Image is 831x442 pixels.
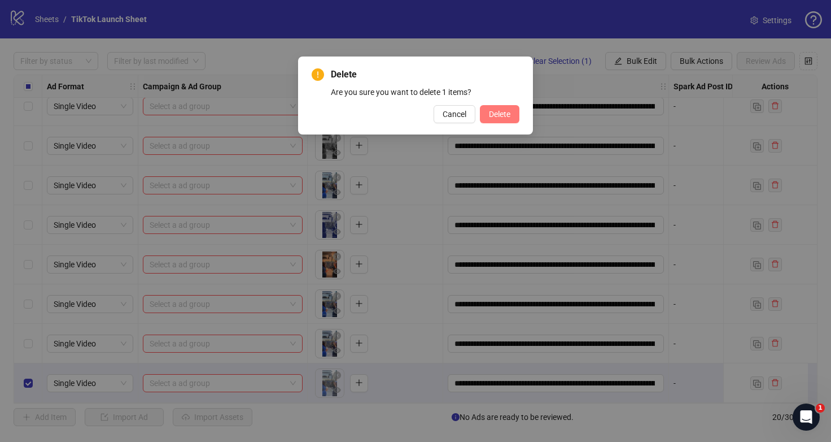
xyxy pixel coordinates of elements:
iframe: Intercom live chat [793,404,820,431]
div: Are you sure you want to delete 1 items? [331,86,519,98]
span: Delete [489,110,510,119]
button: Cancel [434,105,475,123]
span: Delete [331,68,519,81]
span: 1 [816,404,825,413]
button: Delete [480,105,519,123]
span: exclamation-circle [312,68,324,81]
span: Cancel [443,110,466,119]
